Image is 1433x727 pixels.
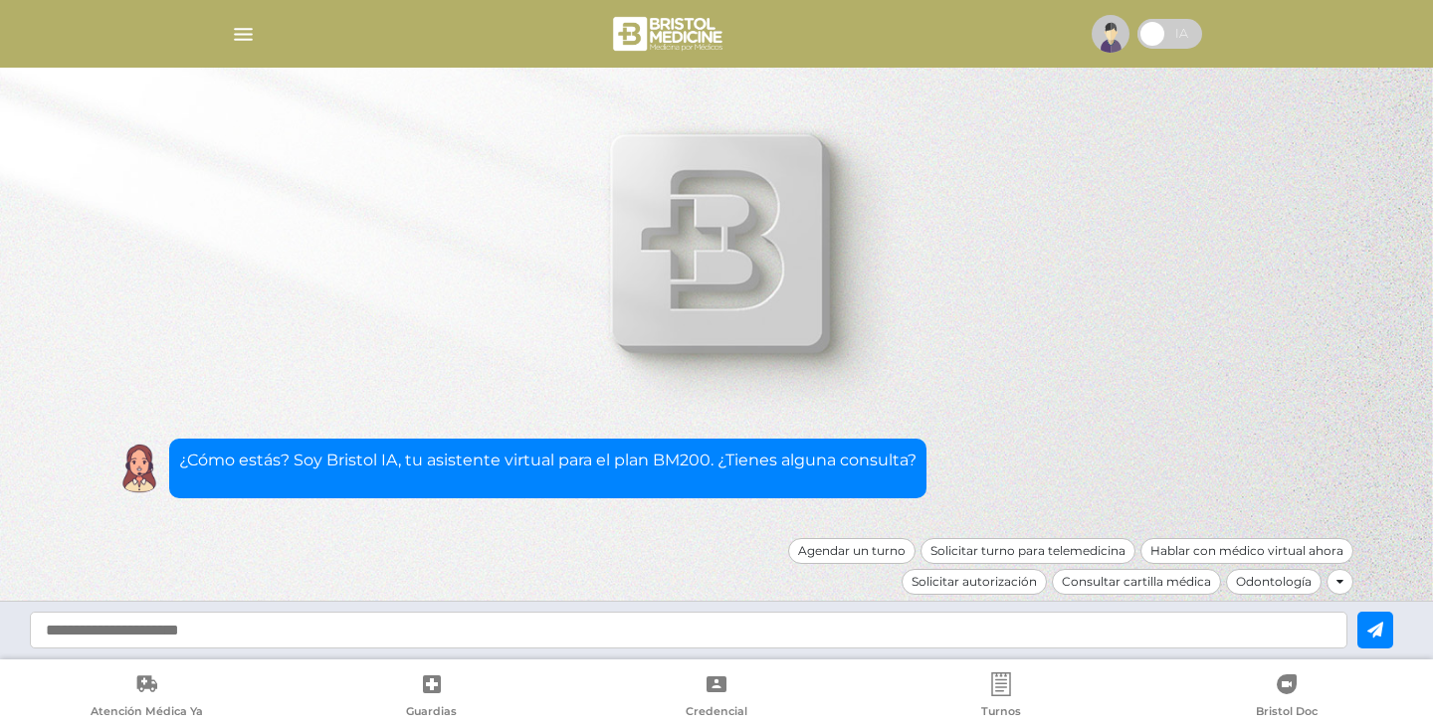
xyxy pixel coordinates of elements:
div: Agendar un turno [788,538,916,564]
a: Guardias [289,672,573,723]
span: Credencial [686,704,747,722]
a: Atención Médica Ya [4,672,289,723]
span: Atención Médica Ya [91,704,203,722]
span: Turnos [981,704,1021,722]
p: ¿Cómo estás? Soy Bristol IA, tu asistente virtual para el plan BM200. ¿Tienes alguna consulta? [179,449,917,472]
div: Odontología [1226,569,1322,595]
div: Solicitar turno para telemedicina [921,538,1135,564]
img: profile-placeholder.svg [1092,15,1129,53]
span: Bristol Doc [1256,704,1318,722]
div: Consultar cartilla médica [1052,569,1221,595]
div: Hablar con médico virtual ahora [1140,538,1353,564]
img: Cober_menu-lines-white.svg [231,22,256,47]
span: Guardias [406,704,457,722]
a: Bristol Doc [1144,672,1429,723]
a: Credencial [574,672,859,723]
div: Solicitar autorización [902,569,1047,595]
img: Cober IA [114,444,164,493]
img: bristol-medicine-blanco.png [610,10,728,58]
a: Turnos [859,672,1143,723]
